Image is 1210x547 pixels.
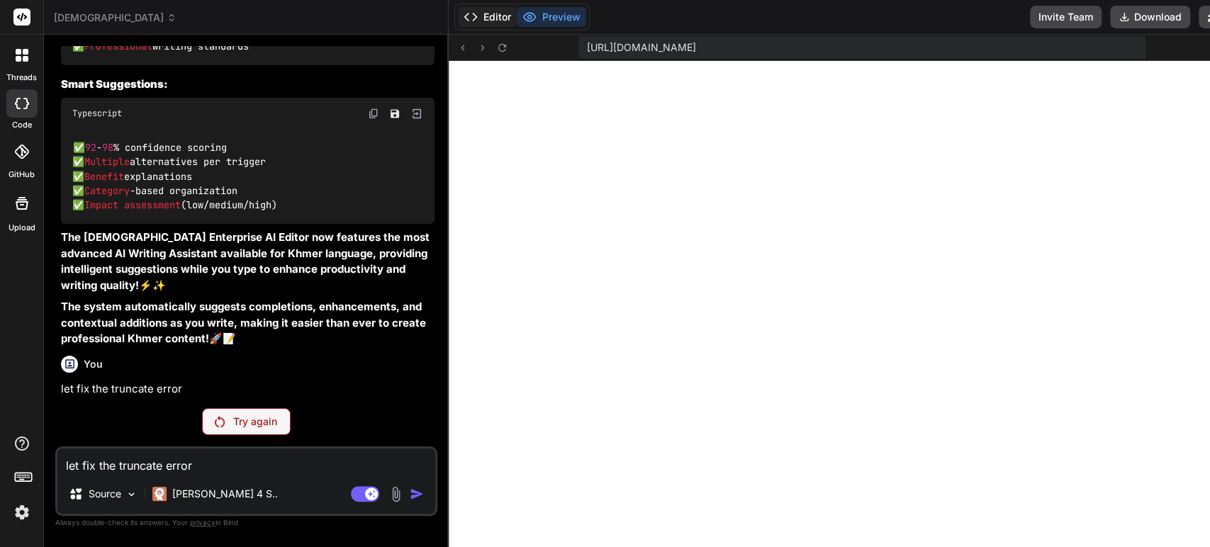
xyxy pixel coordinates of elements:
p: ⚡✨ [61,230,435,293]
span: Benefit [84,170,124,183]
span: Professional [84,40,152,52]
p: 🚀📝 [61,299,435,347]
code: ✅ - % confidence scoring ✅ alternatives per trigger ✅ explanations ✅ -based organization ✅ (low/m... [72,140,278,213]
img: Retry [215,416,225,427]
span: Typescript [72,108,122,119]
label: Upload [9,222,35,234]
span: 98 [102,141,113,154]
span: [URL][DOMAIN_NAME] [587,40,696,55]
img: copy [368,108,379,119]
span: 92 [85,141,96,154]
img: icon [410,487,424,501]
label: GitHub [9,169,35,181]
p: Always double-check its answers. Your in Bind [55,516,437,529]
p: Source [89,487,121,501]
span: assessment [124,199,181,212]
strong: The system automatically suggests completions, enhancements, and contextual additions as you writ... [61,300,429,345]
p: let fix the truncate error [61,381,435,397]
span: Impact [84,199,118,212]
img: settings [10,500,34,524]
span: privacy [190,518,215,526]
label: code [12,119,32,131]
img: attachment [388,486,404,502]
img: Claude 4 Sonnet [152,487,167,501]
p: Try again [233,415,277,429]
strong: Smart Suggestions: [61,77,168,91]
p: [PERSON_NAME] 4 S.. [172,487,278,501]
button: Download [1110,6,1190,28]
button: Editor [458,7,517,27]
button: Save file [385,103,405,123]
img: Pick Models [125,488,138,500]
span: [DEMOGRAPHIC_DATA] [54,11,177,25]
label: threads [6,72,37,84]
h6: You [84,357,103,371]
span: Multiple [84,156,130,169]
button: Invite Team [1030,6,1102,28]
button: Preview [517,7,586,27]
strong: The [DEMOGRAPHIC_DATA] Enterprise AI Editor now features the most advanced AI Writing Assistant a... [61,230,432,292]
span: Category [84,184,130,197]
img: Open in Browser [410,107,423,120]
